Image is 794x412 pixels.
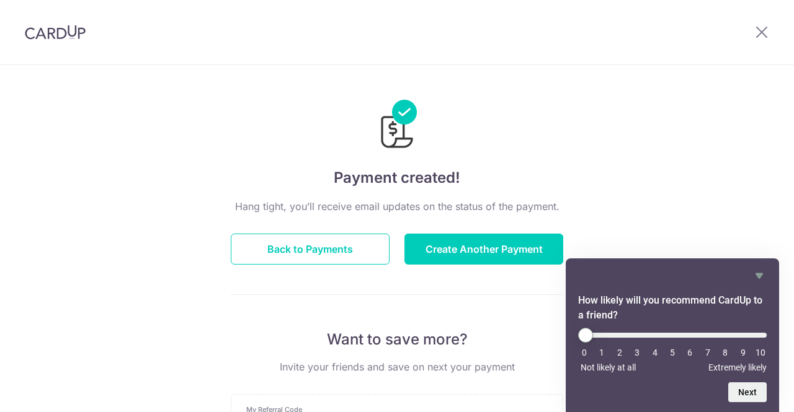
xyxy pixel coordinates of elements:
button: Back to Payments [231,234,390,265]
h4: Payment created! [231,167,563,189]
li: 3 [631,348,643,357]
div: How likely will you recommend CardUp to a friend? Select an option from 0 to 10, with 0 being Not... [578,268,767,402]
div: How likely will you recommend CardUp to a friend? Select an option from 0 to 10, with 0 being Not... [578,328,767,372]
li: 8 [719,348,731,357]
p: Want to save more? [231,330,563,349]
li: 10 [754,348,767,357]
li: 6 [684,348,696,357]
p: Invite your friends and save on next your payment [231,359,563,374]
h2: How likely will you recommend CardUp to a friend? Select an option from 0 to 10, with 0 being Not... [578,293,767,323]
li: 7 [702,348,714,357]
li: 2 [613,348,626,357]
button: Create Another Payment [404,234,563,265]
img: Payments [377,100,417,152]
li: 1 [595,348,608,357]
button: Hide survey [752,268,767,283]
button: Next question [728,382,767,402]
li: 4 [649,348,661,357]
img: CardUp [25,25,86,40]
span: Extremely likely [708,362,767,372]
li: 9 [737,348,749,357]
li: 5 [666,348,679,357]
span: Not likely at all [581,362,636,372]
li: 0 [578,348,591,357]
p: Hang tight, you’ll receive email updates on the status of the payment. [231,199,563,214]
